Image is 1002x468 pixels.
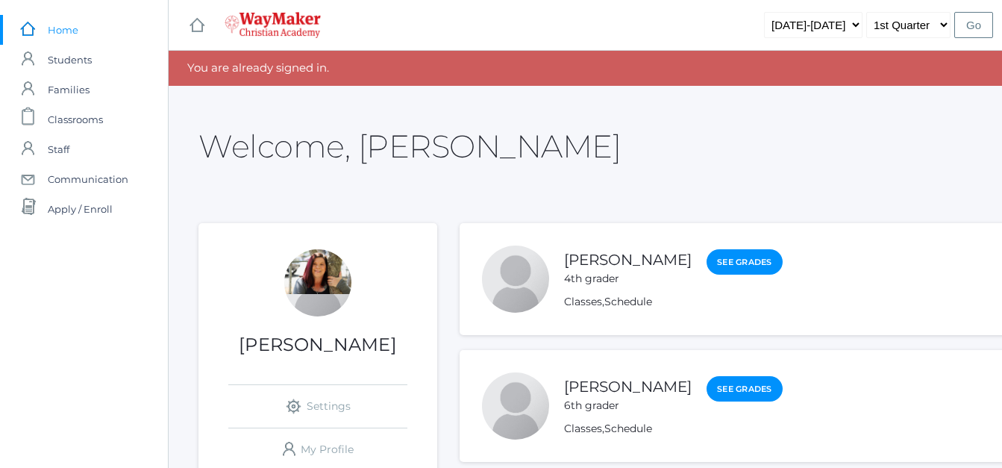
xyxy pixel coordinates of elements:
[564,421,783,437] div: ,
[564,398,692,414] div: 6th grader
[48,45,92,75] span: Students
[482,246,549,313] div: Tallon Pecor
[564,271,692,287] div: 4th grader
[48,134,69,164] span: Staff
[48,194,113,224] span: Apply / Enroll
[707,376,783,402] a: See Grades
[707,249,783,275] a: See Grades
[228,385,407,428] a: Settings
[284,249,351,316] div: Gina Pecor
[564,294,783,310] div: ,
[564,251,692,269] a: [PERSON_NAME]
[48,164,128,194] span: Communication
[564,295,602,308] a: Classes
[198,129,621,163] h2: Welcome, [PERSON_NAME]
[198,335,437,355] h1: [PERSON_NAME]
[564,378,692,396] a: [PERSON_NAME]
[604,422,652,435] a: Schedule
[604,295,652,308] a: Schedule
[225,12,321,38] img: 4_waymaker-logo-stack-white.png
[169,51,1002,86] div: You are already signed in.
[564,422,602,435] a: Classes
[48,15,78,45] span: Home
[954,12,993,38] input: Go
[48,104,103,134] span: Classrooms
[482,372,549,440] div: Cole Pecor
[48,75,90,104] span: Families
